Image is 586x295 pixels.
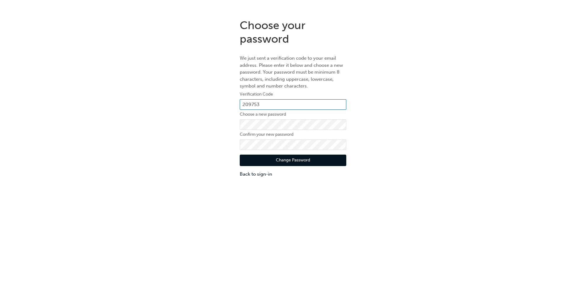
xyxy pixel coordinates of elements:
[240,131,346,138] label: Confirm your new password
[240,19,346,45] h1: Choose your password
[240,55,346,90] p: We just sent a verification code to your email address. Please enter it below and choose a new pa...
[240,99,346,110] input: e.g. 123456
[240,111,346,118] label: Choose a new password
[240,171,346,178] a: Back to sign-in
[240,91,346,98] label: Verification Code
[240,155,346,166] button: Change Password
